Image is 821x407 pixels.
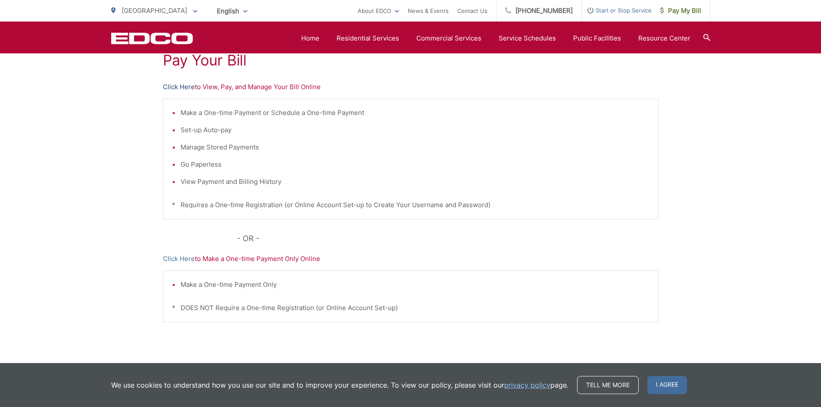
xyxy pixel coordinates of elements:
[416,33,481,43] a: Commercial Services
[163,254,659,264] p: to Make a One-time Payment Only Online
[111,32,193,44] a: EDCD logo. Return to the homepage.
[122,6,187,15] span: [GEOGRAPHIC_DATA]
[163,82,195,92] a: Click Here
[638,33,690,43] a: Resource Center
[504,380,550,390] a: privacy policy
[181,142,649,152] li: Manage Stored Payments
[647,376,687,394] span: I agree
[237,232,659,245] p: - OR -
[660,6,701,16] span: Pay My Bill
[577,376,639,394] a: Tell me more
[163,82,659,92] p: to View, Pay, and Manage Your Bill Online
[301,33,319,43] a: Home
[172,303,649,313] p: * DOES NOT Require a One-time Registration (or Online Account Set-up)
[210,3,254,19] span: English
[499,33,556,43] a: Service Schedules
[181,159,649,170] li: Go Paperless
[111,380,568,390] p: We use cookies to understand how you use our site and to improve your experience. To view our pol...
[408,6,449,16] a: News & Events
[181,125,649,135] li: Set-up Auto-pay
[181,177,649,187] li: View Payment and Billing History
[337,33,399,43] a: Residential Services
[457,6,487,16] a: Contact Us
[172,200,649,210] p: * Requires a One-time Registration (or Online Account Set-up to Create Your Username and Password)
[358,6,399,16] a: About EDCO
[181,108,649,118] li: Make a One-time Payment or Schedule a One-time Payment
[573,33,621,43] a: Public Facilities
[163,254,195,264] a: Click Here
[181,280,649,290] li: Make a One-time Payment Only
[163,52,659,69] h1: Pay Your Bill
